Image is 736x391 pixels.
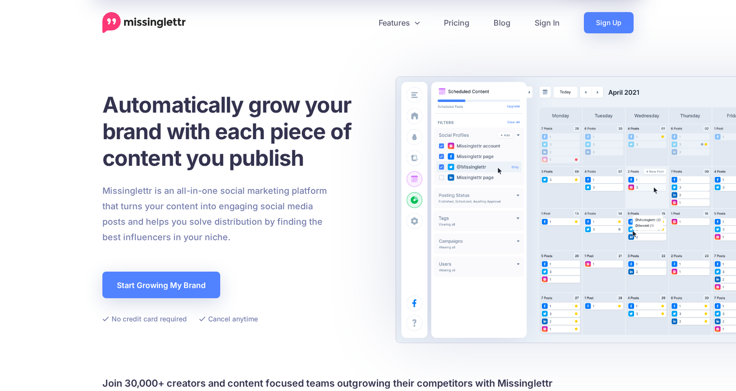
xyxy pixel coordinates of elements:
[481,12,523,33] a: Blog
[102,376,634,391] h4: Join 30,000+ creators and content focused teams outgrowing their competitors with Missinglettr
[584,12,634,33] a: Sign Up
[367,12,432,33] a: Features
[102,272,220,298] a: Start Growing My Brand
[432,12,481,33] a: Pricing
[102,12,186,33] a: Home
[199,313,258,325] li: Cancel anytime
[102,183,327,245] p: Missinglettr is an all-in-one social marketing platform that turns your content into engaging soc...
[102,313,187,325] li: No credit card required
[102,91,375,171] h1: Automatically grow your brand with each piece of content you publish
[523,12,572,33] a: Sign In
